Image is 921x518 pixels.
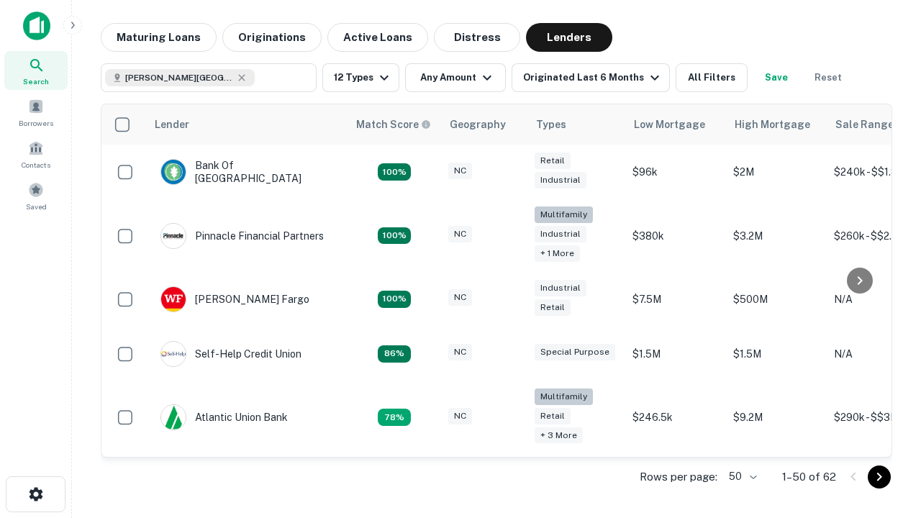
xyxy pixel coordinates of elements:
[356,117,431,132] div: Capitalize uses an advanced AI algorithm to match your search with the best lender. The match sco...
[378,291,411,308] div: Matching Properties: 14, hasApolloMatch: undefined
[535,427,583,444] div: + 3 more
[19,117,53,129] span: Borrowers
[526,23,612,52] button: Lenders
[782,468,836,486] p: 1–50 of 62
[160,223,324,249] div: Pinnacle Financial Partners
[625,104,726,145] th: Low Mortgage
[535,226,586,242] div: Industrial
[161,405,186,430] img: picture
[448,289,472,306] div: NC
[535,344,615,360] div: Special Purpose
[23,76,49,87] span: Search
[535,299,571,316] div: Retail
[535,172,586,188] div: Industrial
[23,12,50,40] img: capitalize-icon.png
[535,280,586,296] div: Industrial
[634,116,705,133] div: Low Mortgage
[450,116,506,133] div: Geography
[155,116,189,133] div: Lender
[849,403,921,472] iframe: Chat Widget
[378,163,411,181] div: Matching Properties: 14, hasApolloMatch: undefined
[101,23,217,52] button: Maturing Loans
[441,104,527,145] th: Geography
[835,116,894,133] div: Sale Range
[535,388,593,405] div: Multifamily
[378,345,411,363] div: Matching Properties: 11, hasApolloMatch: undefined
[161,287,186,312] img: picture
[448,226,472,242] div: NC
[676,63,748,92] button: All Filters
[448,408,472,424] div: NC
[726,327,827,381] td: $1.5M
[356,117,428,132] h6: Match Score
[161,160,186,184] img: picture
[222,23,322,52] button: Originations
[160,341,301,367] div: Self-help Credit Union
[625,381,726,454] td: $246.5k
[434,23,520,52] button: Distress
[378,227,411,245] div: Matching Properties: 23, hasApolloMatch: undefined
[160,286,309,312] div: [PERSON_NAME] Fargo
[448,344,472,360] div: NC
[868,465,891,489] button: Go to next page
[535,408,571,424] div: Retail
[726,104,827,145] th: High Mortgage
[726,199,827,272] td: $3.2M
[4,135,68,173] a: Contacts
[322,63,399,92] button: 12 Types
[726,145,827,199] td: $2M
[536,116,566,133] div: Types
[22,159,50,171] span: Contacts
[805,63,851,92] button: Reset
[735,116,810,133] div: High Mortgage
[523,69,663,86] div: Originated Last 6 Months
[625,272,726,327] td: $7.5M
[125,71,233,84] span: [PERSON_NAME][GEOGRAPHIC_DATA], [GEOGRAPHIC_DATA]
[535,206,593,223] div: Multifamily
[723,466,759,487] div: 50
[160,404,288,430] div: Atlantic Union Bank
[726,272,827,327] td: $500M
[405,63,506,92] button: Any Amount
[4,176,68,215] a: Saved
[146,104,348,145] th: Lender
[378,409,411,426] div: Matching Properties: 10, hasApolloMatch: undefined
[4,93,68,132] a: Borrowers
[535,153,571,169] div: Retail
[535,245,580,262] div: + 1 more
[527,104,625,145] th: Types
[726,381,827,454] td: $9.2M
[640,468,717,486] p: Rows per page:
[625,199,726,272] td: $380k
[625,327,726,381] td: $1.5M
[512,63,670,92] button: Originated Last 6 Months
[753,63,799,92] button: Save your search to get updates of matches that match your search criteria.
[26,201,47,212] span: Saved
[448,163,472,179] div: NC
[348,104,441,145] th: Capitalize uses an advanced AI algorithm to match your search with the best lender. The match sco...
[625,145,726,199] td: $96k
[161,224,186,248] img: picture
[160,159,333,185] div: Bank Of [GEOGRAPHIC_DATA]
[4,51,68,90] a: Search
[327,23,428,52] button: Active Loans
[161,342,186,366] img: picture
